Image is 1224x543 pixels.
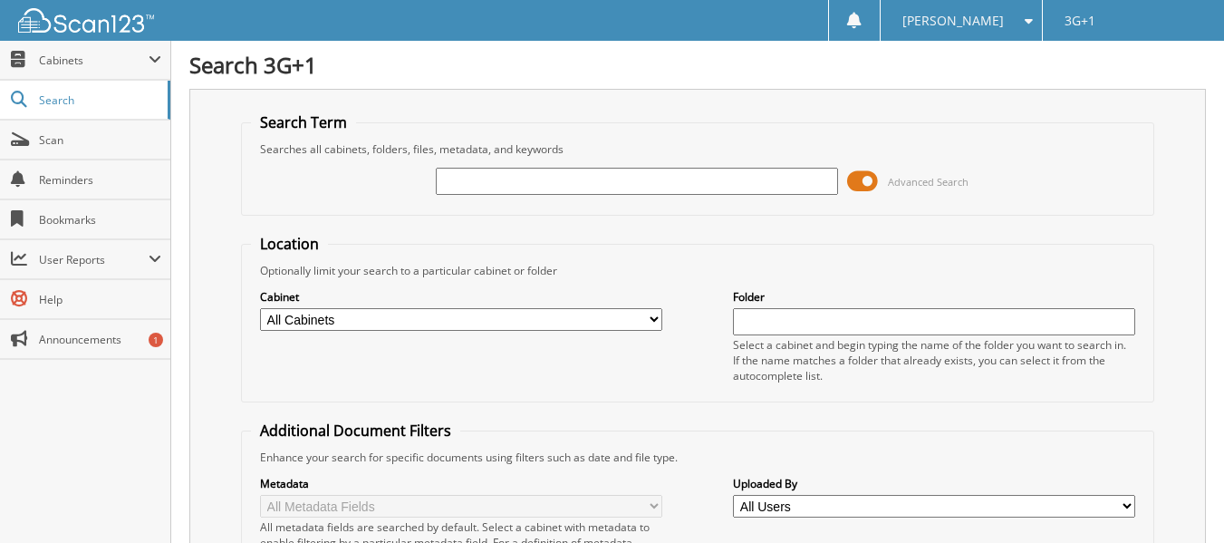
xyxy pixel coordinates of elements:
[251,450,1144,465] div: Enhance your search for specific documents using filters such as date and file type.
[39,332,161,347] span: Announcements
[251,234,328,254] legend: Location
[260,289,662,305] label: Cabinet
[260,476,662,491] label: Metadata
[39,53,149,68] span: Cabinets
[18,8,154,33] img: scan123-logo-white.svg
[189,50,1206,80] h1: Search 3G+1
[149,333,163,347] div: 1
[1065,15,1095,26] span: 3G+1
[1133,456,1224,543] iframe: Chat Widget
[733,289,1135,305] label: Folder
[251,112,356,132] legend: Search Term
[39,212,161,228] span: Bookmarks
[251,263,1144,278] div: Optionally limit your search to a particular cabinet or folder
[888,175,969,189] span: Advanced Search
[902,15,1004,26] span: [PERSON_NAME]
[39,292,161,307] span: Help
[39,252,149,267] span: User Reports
[251,141,1144,157] div: Searches all cabinets, folders, files, metadata, and keywords
[39,132,161,148] span: Scan
[733,476,1135,491] label: Uploaded By
[251,421,460,441] legend: Additional Document Filters
[39,172,161,188] span: Reminders
[733,337,1135,383] div: Select a cabinet and begin typing the name of the folder you want to search in. If the name match...
[39,92,159,108] span: Search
